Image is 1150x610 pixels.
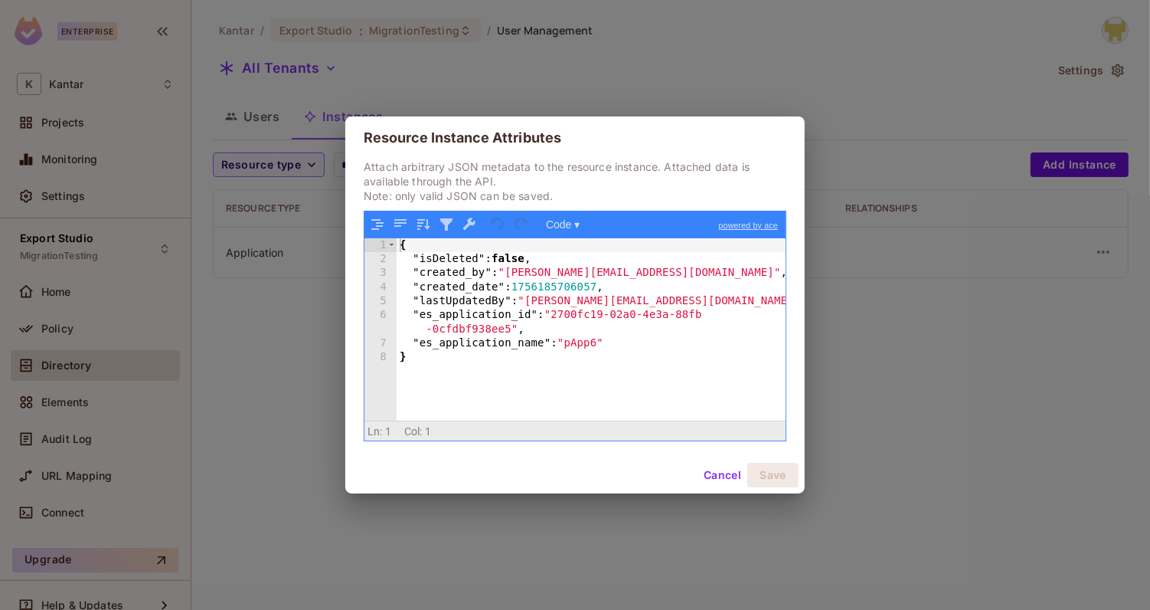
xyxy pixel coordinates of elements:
button: Sort contents [413,215,433,234]
div: 3 [364,266,397,280]
p: Attach arbitrary JSON metadata to the resource instance. Attached data is available through the A... [364,159,786,203]
button: Redo (Ctrl+Shift+Z) [511,215,531,234]
button: Code ▾ [541,215,585,234]
button: Compact JSON data, remove all whitespaces (Ctrl+Shift+I) [390,215,410,234]
span: Col: [404,425,423,438]
span: 1 [385,425,391,438]
span: 1 [425,425,431,438]
div: 2 [364,252,397,266]
button: Repair JSON: fix quotes and escape characters, remove comments and JSONP notation, turn JavaScrip... [459,215,479,234]
button: Save [747,463,799,487]
button: Cancel [698,463,747,487]
div: 5 [364,294,397,308]
h2: Resource Instance Attributes [345,116,805,159]
div: 7 [364,336,397,350]
button: Format JSON data, with proper indentation and line feeds (Ctrl+I) [368,215,387,234]
div: 8 [364,350,397,364]
div: 4 [364,280,397,294]
div: 6 [364,308,397,336]
button: Filter, sort, or transform contents [436,215,456,234]
div: 1 [364,238,397,252]
span: Ln: [368,425,382,438]
button: Undo last action (Ctrl+Z) [488,215,508,234]
a: powered by ace [711,212,786,239]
